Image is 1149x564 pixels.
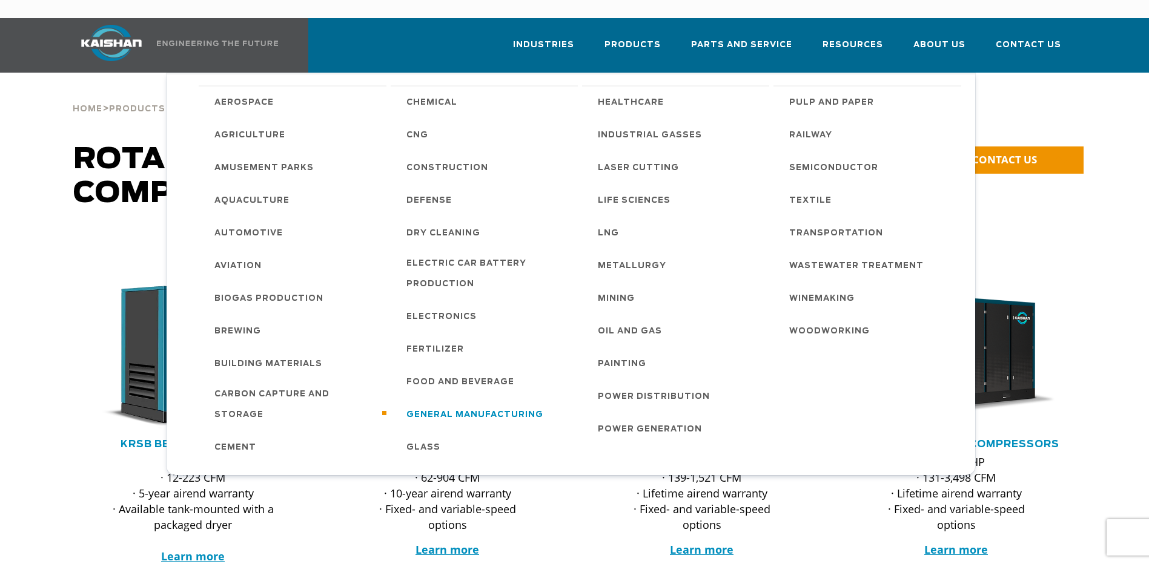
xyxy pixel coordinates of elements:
span: Industrial Gasses [598,125,702,146]
a: Parts and Service [691,29,792,70]
a: Dry Cleaning [394,216,578,249]
span: Winemaking [789,289,855,309]
img: kaishan logo [66,25,157,61]
span: Dry Cleaning [406,223,480,244]
span: Food and Beverage [406,372,514,393]
a: Glass [394,430,578,463]
span: Power Generation [598,419,702,440]
a: Railway [777,118,961,151]
span: About Us [913,38,965,52]
a: Construction [394,151,578,183]
a: Contact Us [996,29,1061,70]
a: Wastewater Treatment [777,249,961,281]
span: Construction [406,158,488,179]
span: Amusement Parks [214,158,314,179]
a: Power Distribution [586,379,770,412]
span: Painting [598,354,646,375]
span: Aerospace [214,93,274,113]
span: Building Materials [214,354,322,375]
div: > > [73,73,349,119]
a: Learn more [670,542,733,557]
a: Resources [823,29,883,70]
span: General Manufacturing [406,405,543,425]
span: Products [604,38,661,52]
span: Automotive [214,223,283,244]
span: Products [109,105,165,113]
span: Oil and Gas [598,321,662,342]
span: Healthcare [598,93,664,113]
a: Oil and Gas [586,314,770,347]
a: General Manufacturing [394,398,578,430]
a: Laser Cutting [586,151,770,183]
a: Mining [586,281,770,314]
a: Semiconductor [777,151,961,183]
span: Glass [406,438,440,458]
a: Agriculture [202,118,386,151]
span: Railway [789,125,832,146]
span: Textile [789,191,832,211]
span: Carbon Capture and Storage [214,384,374,425]
a: Amusement Parks [202,151,386,183]
span: CONTACT US [972,152,1037,166]
a: Life Sciences [586,183,770,216]
a: Industrial Gasses [586,118,770,151]
a: Textile [777,183,961,216]
a: Aquaculture [202,183,386,216]
a: About Us [913,29,965,70]
span: Fertilizer [406,339,464,360]
a: Carbon Capture and Storage [202,379,386,430]
a: Transportation [777,216,961,249]
div: krsb30 [85,283,301,428]
span: Aviation [214,256,262,277]
a: Automotive [202,216,386,249]
span: Resources [823,38,883,52]
p: · 30-600 HP · 131-3,498 CFM · Lifetime airend warranty · Fixed- and variable-speed options [873,454,1040,533]
span: Electronics [406,307,477,327]
span: Biogas Production [214,289,323,309]
span: Defense [406,191,452,211]
span: Laser Cutting [598,158,679,179]
a: Aerospace [202,85,386,118]
a: Aviation [202,249,386,281]
span: Cement [214,438,256,458]
img: Engineering the future [157,41,278,46]
a: Fertilizer [394,332,578,365]
a: Cement [202,430,386,463]
span: Home [73,105,102,113]
span: Wastewater Treatment [789,256,924,277]
span: Semiconductor [789,158,878,179]
span: Rotary Screw Air Compressors [73,145,406,208]
span: Power Distribution [598,387,710,407]
a: Food and Beverage [394,365,578,398]
a: Home [73,103,102,114]
a: Healthcare [586,85,770,118]
p: · 40-300 HP · 139-1,521 CFM · Lifetime airend warranty · Fixed- and variable-speed options [618,454,786,533]
span: Industries [513,38,574,52]
a: Products [109,103,165,114]
span: CNG [406,125,428,146]
a: Pulp and Paper [777,85,961,118]
a: Electric Car Battery Production [394,249,578,300]
a: LNG [586,216,770,249]
a: Power Generation [586,412,770,445]
a: KRSB Belt Drive Series [121,439,266,449]
a: Learn more [924,542,988,557]
span: Mining [598,289,635,309]
a: Products [604,29,661,70]
span: Pulp and Paper [789,93,874,113]
span: Aquaculture [214,191,290,211]
a: Biogas Production [202,281,386,314]
span: Brewing [214,321,261,342]
a: Building Materials [202,347,386,379]
a: Woodworking [777,314,961,347]
span: Metallurgy [598,256,666,277]
span: LNG [598,223,619,244]
a: Winemaking [777,281,961,314]
a: Learn more [161,549,225,563]
span: Life Sciences [598,191,671,211]
a: Learn more [416,542,479,557]
a: Metallurgy [586,249,770,281]
span: Contact Us [996,38,1061,52]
